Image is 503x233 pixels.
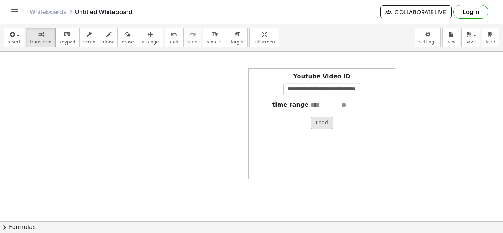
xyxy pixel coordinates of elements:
[187,39,197,45] span: redo
[183,28,201,47] button: redoredo
[207,39,223,45] span: smaller
[461,28,480,47] button: save
[8,39,20,45] span: insert
[9,6,21,18] button: Toggle navigation
[203,28,227,47] button: format_sizesmaller
[380,5,452,18] button: Collaborate Live
[59,39,75,45] span: keypad
[138,28,163,47] button: arrange
[446,39,455,45] span: new
[117,28,138,47] button: erase
[189,30,196,39] i: redo
[142,39,159,45] span: arrange
[99,28,118,47] button: draw
[482,28,499,47] button: load
[169,39,180,45] span: undo
[55,28,80,47] button: keyboardkeypad
[419,39,437,45] span: settings
[311,117,333,129] button: Load
[293,73,350,81] label: Youtube Video ID
[415,28,441,47] button: settings
[170,30,177,39] i: undo
[122,39,134,45] span: erase
[165,28,184,47] button: undoundo
[486,39,495,45] span: load
[64,30,71,39] i: keyboard
[29,8,66,15] a: Whiteboards
[231,39,244,45] span: larger
[272,101,309,109] label: time range
[26,28,56,47] button: transform
[442,28,460,47] button: new
[465,39,476,45] span: save
[249,28,279,47] button: fullscreen
[253,39,275,45] span: fullscreen
[211,30,218,39] i: format_size
[83,39,95,45] span: scrub
[50,68,198,179] iframe: To enrich screen reader interactions, please activate Accessibility in Grammarly extension settings
[79,28,99,47] button: scrub
[30,39,52,45] span: transform
[227,28,248,47] button: format_sizelarger
[234,30,241,39] i: format_size
[453,5,488,19] button: Log in
[103,39,114,45] span: draw
[387,8,446,15] span: Collaborate Live
[4,28,24,47] button: insert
